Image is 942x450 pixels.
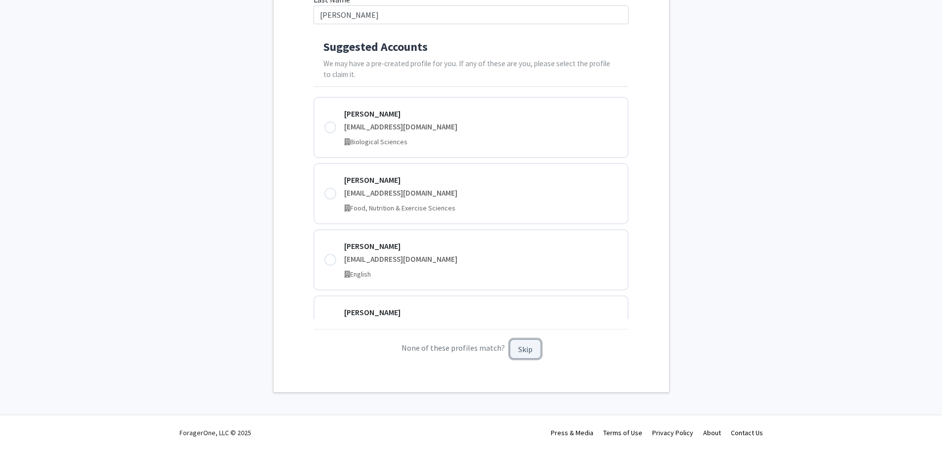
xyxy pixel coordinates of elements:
div: ForagerOne, LLC © 2025 [179,415,251,450]
a: Terms of Use [603,428,642,437]
a: About [703,428,721,437]
button: Skip [510,339,541,359]
div: [EMAIL_ADDRESS][DOMAIN_NAME] [344,254,618,265]
p: We may have a pre-created profile for you. If any of these are you, please select the profile to ... [323,58,619,81]
a: Privacy Policy [652,428,693,437]
span: Biological Sciences [350,137,407,146]
iframe: Chat [7,406,42,443]
span: English [350,270,371,279]
a: Press & Media [551,428,593,437]
div: [PERSON_NAME] [344,108,618,120]
a: Contact Us [731,428,763,437]
div: [EMAIL_ADDRESS][DOMAIN_NAME] [344,122,618,133]
div: [EMAIL_ADDRESS][DOMAIN_NAME] [344,188,618,199]
div: [PERSON_NAME] [344,306,618,318]
div: [PERSON_NAME] [344,240,618,252]
h4: Suggested Accounts [323,40,619,54]
div: [PERSON_NAME] [344,174,618,186]
span: Food, Nutrition & Exercise Sciences [350,204,455,212]
p: None of these profiles match? [314,339,628,359]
